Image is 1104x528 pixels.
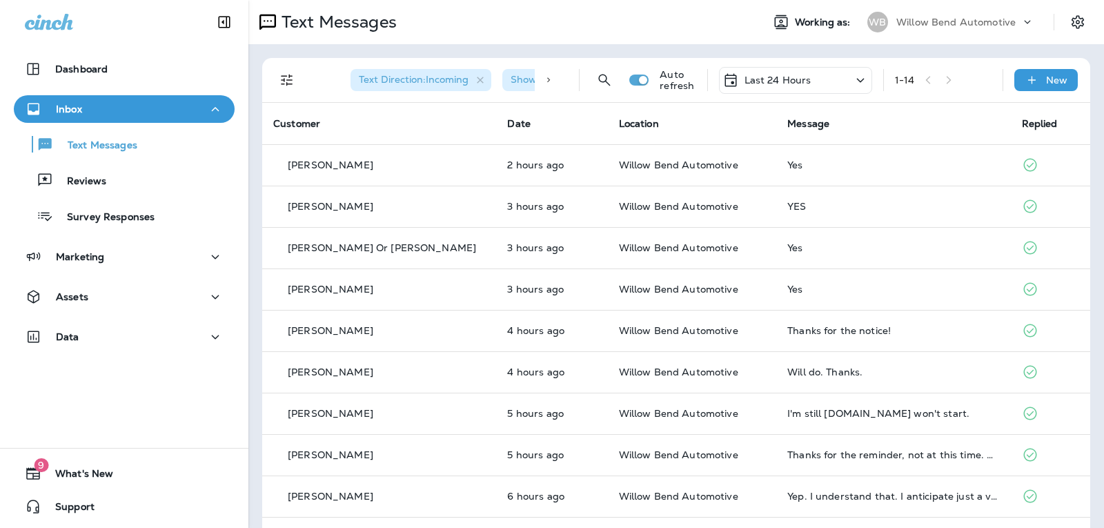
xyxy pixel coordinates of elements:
p: [PERSON_NAME] [288,491,373,502]
p: Sep 29, 2025 09:13 AM [507,408,596,419]
span: Willow Bend Automotive [619,200,738,213]
div: WB [867,12,888,32]
div: Text Direction:Incoming [351,69,491,91]
p: Reviews [53,175,106,188]
span: Customer [273,117,320,130]
span: Message [787,117,829,130]
p: Text Messages [54,139,137,153]
p: [PERSON_NAME] [288,325,373,336]
span: Willow Bend Automotive [619,490,738,502]
span: Support [41,501,95,518]
div: Show Start/Stop/Unsubscribe:true [502,69,700,91]
button: Settings [1065,10,1090,35]
p: Sep 29, 2025 11:36 AM [507,284,596,295]
button: Text Messages [14,130,235,159]
button: Collapse Sidebar [205,8,244,36]
p: New [1046,75,1067,86]
p: Sep 29, 2025 09:04 AM [507,449,596,460]
p: Sep 29, 2025 09:54 AM [507,366,596,378]
span: What's New [41,468,113,485]
p: Dashboard [55,63,108,75]
button: Dashboard [14,55,235,83]
div: Yep. I understand that. I anticipate just a visual inspection to ensure that a bolt or filter was... [787,491,999,502]
div: Yes [787,159,999,170]
span: Willow Bend Automotive [619,407,738,420]
p: Data [56,331,79,342]
p: Inbox [56,104,82,115]
div: I'm still coming.car won't start. [787,408,999,419]
button: Filters [273,66,301,94]
p: Sep 29, 2025 10:31 AM [507,325,596,336]
button: Inbox [14,95,235,123]
p: [PERSON_NAME] Or [PERSON_NAME] [288,242,476,253]
p: [PERSON_NAME] [288,366,373,378]
button: Data [14,323,235,351]
span: Working as: [795,17,854,28]
p: Sep 29, 2025 12:19 PM [507,159,596,170]
span: Replied [1022,117,1058,130]
div: Yes [787,242,999,253]
span: Location [619,117,659,130]
p: [PERSON_NAME] [288,284,373,295]
span: Willow Bend Automotive [619,449,738,461]
p: [PERSON_NAME] [288,159,373,170]
div: Yes [787,284,999,295]
div: Thanks for the reminder, not at this time. Have a great week 🙂 [787,449,999,460]
button: 9What's New [14,460,235,487]
button: Reviews [14,166,235,195]
div: YES [787,201,999,212]
button: Support [14,493,235,520]
div: Thanks for the notice! [787,325,999,336]
p: [PERSON_NAME] [288,408,373,419]
p: Marketing [56,251,104,262]
span: Willow Bend Automotive [619,242,738,254]
p: Survey Responses [53,211,155,224]
p: Assets [56,291,88,302]
p: Sep 29, 2025 11:40 AM [507,242,596,253]
button: Marketing [14,243,235,271]
span: Text Direction : Incoming [359,73,469,86]
span: Willow Bend Automotive [619,159,738,171]
p: Text Messages [276,12,397,32]
span: Date [507,117,531,130]
p: [PERSON_NAME] [288,201,373,212]
p: Sep 29, 2025 11:41 AM [507,201,596,212]
div: Will do. Thanks. [787,366,999,378]
p: Willow Bend Automotive [896,17,1016,28]
button: Assets [14,283,235,311]
span: Show Start/Stop/Unsubscribe : true [511,73,677,86]
div: 1 - 14 [895,75,915,86]
p: Auto refresh [660,69,696,91]
span: Willow Bend Automotive [619,324,738,337]
p: Last 24 Hours [745,75,811,86]
button: Search Messages [591,66,618,94]
span: Willow Bend Automotive [619,283,738,295]
span: 9 [34,458,48,472]
p: Sep 29, 2025 08:35 AM [507,491,596,502]
span: Willow Bend Automotive [619,366,738,378]
p: [PERSON_NAME] [288,449,373,460]
button: Survey Responses [14,202,235,231]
